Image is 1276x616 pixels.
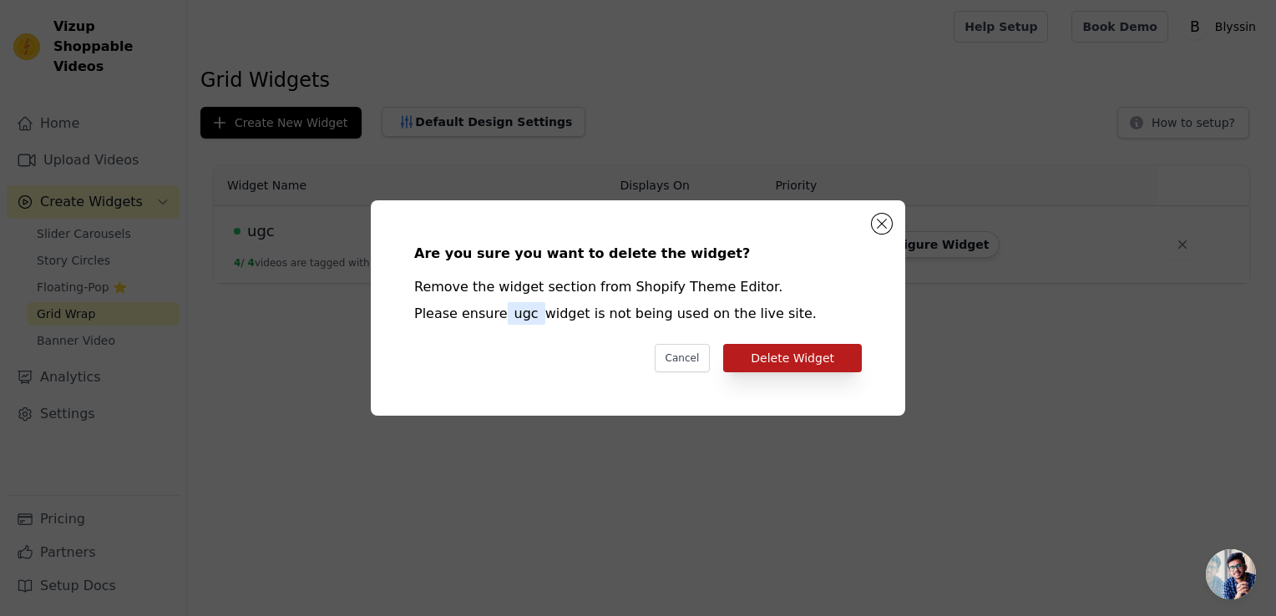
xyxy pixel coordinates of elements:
button: Delete Widget [723,344,862,372]
span: ugc [508,302,545,325]
a: Open chat [1206,549,1256,599]
div: Please ensure widget is not being used on the live site. [414,304,862,324]
div: Are you sure you want to delete the widget? [414,244,862,264]
div: Remove the widget section from Shopify Theme Editor. [414,277,862,297]
button: Close modal [872,214,892,234]
button: Cancel [655,344,711,372]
